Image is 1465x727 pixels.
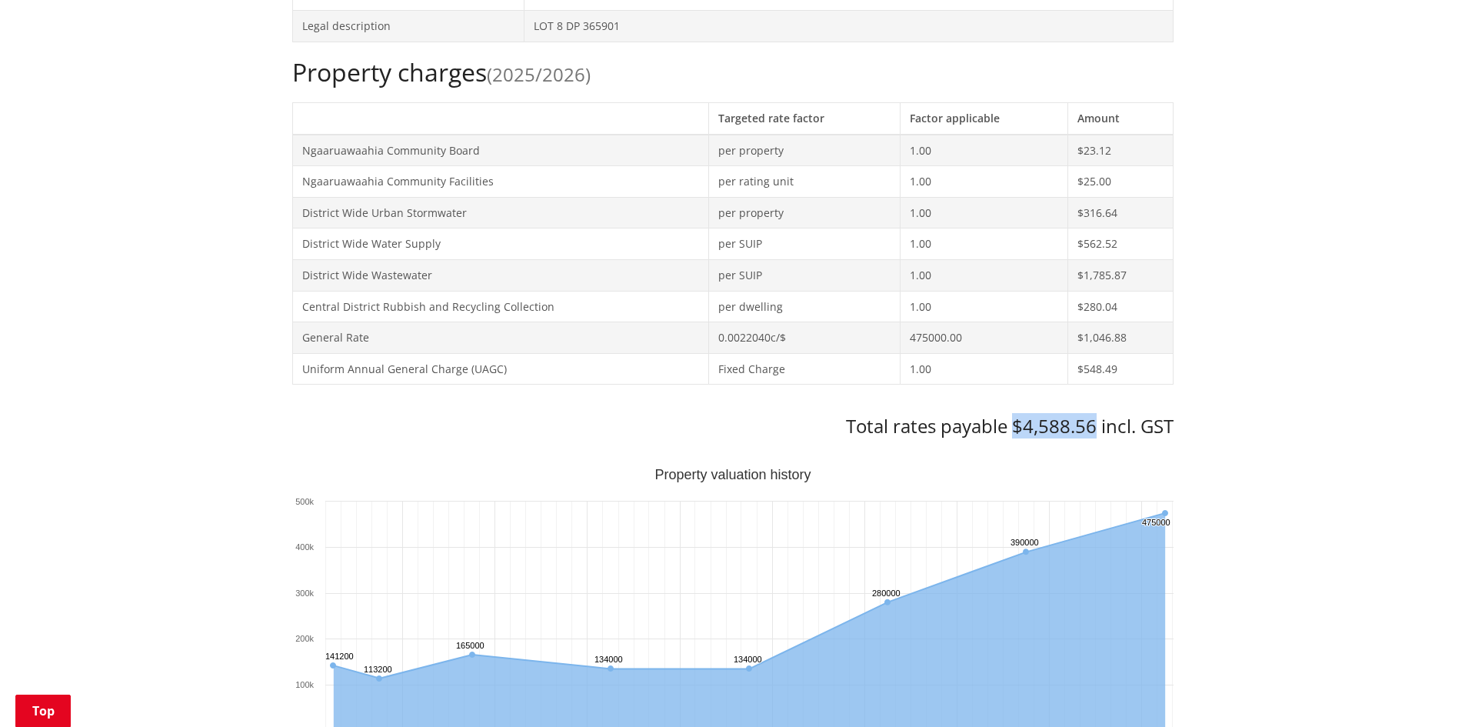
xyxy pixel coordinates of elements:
text: 475000 [1142,518,1170,527]
h2: Property charges [292,58,1174,87]
td: District Wide Wastewater [292,259,708,291]
path: Saturday, Jun 30, 12:00, 280,000. Capital Value. [884,599,891,605]
span: (2025/2026) [487,62,591,87]
td: $23.12 [1068,135,1173,166]
td: 1.00 [901,228,1068,260]
path: Sunday, Jun 30, 12:00, 475,000. Capital Value. [1162,510,1168,516]
td: $1,785.87 [1068,259,1173,291]
td: $562.52 [1068,228,1173,260]
td: Central District Rubbish and Recycling Collection [292,291,708,322]
td: 1.00 [901,291,1068,322]
th: Factor applicable [901,102,1068,134]
td: 1.00 [901,135,1068,166]
path: Tuesday, Jun 30, 12:00, 165,000. Capital Value. [469,652,475,658]
td: 1.00 [901,166,1068,198]
td: per property [708,135,901,166]
text: 280000 [872,589,901,598]
text: 165000 [456,641,484,650]
td: Ngaaruawaahia Community Facilities [292,166,708,198]
text: 134000 [734,655,762,664]
td: General Rate [292,322,708,354]
td: per property [708,197,901,228]
td: Fixed Charge [708,353,901,385]
td: Ngaaruawaahia Community Board [292,135,708,166]
text: 200k [295,634,314,643]
td: per rating unit [708,166,901,198]
text: 141200 [325,652,354,661]
iframe: Messenger Launcher [1394,662,1450,718]
text: 300k [295,589,314,598]
text: 390000 [1011,538,1039,547]
path: Saturday, Jun 30, 12:00, 134,000. Capital Value. [608,665,614,672]
td: Uniform Annual General Charge (UAGC) [292,353,708,385]
td: per SUIP [708,259,901,291]
td: 1.00 [901,197,1068,228]
td: $548.49 [1068,353,1173,385]
th: Amount [1068,102,1173,134]
a: Top [15,695,71,727]
td: LOT 8 DP 365901 [524,10,1173,42]
td: 1.00 [901,353,1068,385]
h3: Total rates payable $4,588.56 incl. GST [292,415,1174,438]
td: 0.0022040c/$ [708,322,901,354]
td: Legal description [292,10,524,42]
td: $25.00 [1068,166,1173,198]
text: 500k [295,497,314,506]
td: per dwelling [708,291,901,322]
text: 134000 [594,655,623,664]
text: 400k [295,542,314,552]
td: 475000.00 [901,322,1068,354]
path: Tuesday, Jun 30, 12:00, 134,000. Capital Value. [746,665,752,672]
td: $1,046.88 [1068,322,1173,354]
text: 100k [295,680,314,689]
td: per SUIP [708,228,901,260]
td: 1.00 [901,259,1068,291]
td: District Wide Urban Stormwater [292,197,708,228]
text: Property valuation history [654,467,811,482]
td: District Wide Water Supply [292,228,708,260]
path: Wednesday, Jun 30, 12:00, 390,000. Capital Value. [1023,549,1029,555]
path: Saturday, Jun 30, 12:00, 113,200. Capital Value. [376,675,382,682]
td: $316.64 [1068,197,1173,228]
text: 113200 [364,665,392,674]
td: $280.04 [1068,291,1173,322]
th: Targeted rate factor [708,102,901,134]
path: Friday, Jun 30, 12:00, 141,200. Capital Value. [330,662,336,669]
